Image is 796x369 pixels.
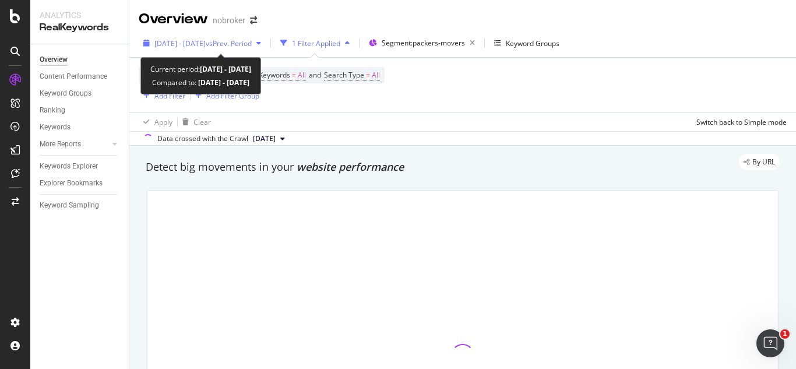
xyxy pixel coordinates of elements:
[40,71,107,83] div: Content Performance
[139,9,208,29] div: Overview
[324,70,364,80] span: Search Type
[40,121,71,133] div: Keywords
[259,70,290,80] span: Keywords
[40,177,103,189] div: Explorer Bookmarks
[40,54,68,66] div: Overview
[139,113,172,131] button: Apply
[154,38,206,48] span: [DATE] - [DATE]
[40,54,121,66] a: Overview
[200,64,251,74] b: [DATE] - [DATE]
[696,117,787,127] div: Switch back to Simple mode
[40,138,81,150] div: More Reports
[366,70,370,80] span: =
[40,160,98,173] div: Keywords Explorer
[139,89,185,103] button: Add Filter
[193,117,211,127] div: Clear
[739,154,780,170] div: legacy label
[178,113,211,131] button: Clear
[253,133,276,144] span: 2025 Aug. 4th
[276,34,354,52] button: 1 Filter Applied
[40,21,119,34] div: RealKeywords
[40,87,121,100] a: Keyword Groups
[248,132,290,146] button: [DATE]
[780,329,790,339] span: 1
[292,38,340,48] div: 1 Filter Applied
[40,104,65,117] div: Ranking
[40,138,109,150] a: More Reports
[40,71,121,83] a: Content Performance
[40,87,91,100] div: Keyword Groups
[298,67,306,83] span: All
[40,199,121,212] a: Keyword Sampling
[152,76,249,89] div: Compared to:
[40,160,121,173] a: Keywords Explorer
[756,329,784,357] iframe: Intercom live chat
[250,16,257,24] div: arrow-right-arrow-left
[309,70,321,80] span: and
[364,34,480,52] button: Segment:packers-movers
[157,133,248,144] div: Data crossed with the Crawl
[506,38,559,48] div: Keyword Groups
[206,38,252,48] span: vs Prev. Period
[40,121,121,133] a: Keywords
[489,34,564,52] button: Keyword Groups
[213,15,245,26] div: nobroker
[382,38,465,48] span: Segment: packers-movers
[40,199,99,212] div: Keyword Sampling
[150,62,251,76] div: Current period:
[372,67,380,83] span: All
[206,91,259,101] div: Add Filter Group
[40,9,119,21] div: Analytics
[40,177,121,189] a: Explorer Bookmarks
[292,70,296,80] span: =
[40,104,121,117] a: Ranking
[752,159,775,166] span: By URL
[196,78,249,87] b: [DATE] - [DATE]
[692,113,787,131] button: Switch back to Simple mode
[191,89,259,103] button: Add Filter Group
[139,34,266,52] button: [DATE] - [DATE]vsPrev. Period
[154,117,172,127] div: Apply
[154,91,185,101] div: Add Filter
